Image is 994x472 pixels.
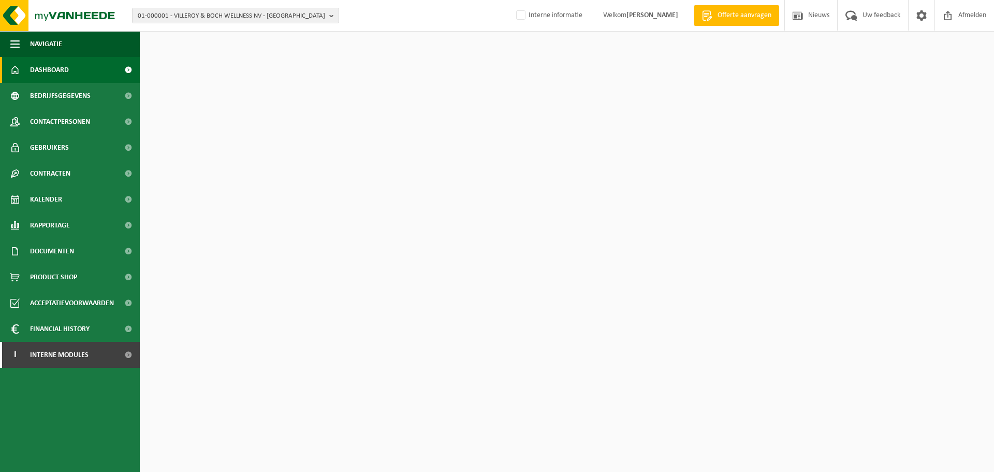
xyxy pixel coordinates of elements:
[715,10,774,21] span: Offerte aanvragen
[626,11,678,19] strong: [PERSON_NAME]
[30,316,90,342] span: Financial History
[138,8,325,24] span: 01-000001 - VILLEROY & BOCH WELLNESS NV - [GEOGRAPHIC_DATA]
[30,238,74,264] span: Documenten
[30,342,89,368] span: Interne modules
[30,212,70,238] span: Rapportage
[30,83,91,109] span: Bedrijfsgegevens
[30,109,90,135] span: Contactpersonen
[30,290,114,316] span: Acceptatievoorwaarden
[30,57,69,83] span: Dashboard
[30,161,70,187] span: Contracten
[10,342,20,368] span: I
[30,187,62,212] span: Kalender
[132,8,339,23] button: 01-000001 - VILLEROY & BOCH WELLNESS NV - [GEOGRAPHIC_DATA]
[694,5,779,26] a: Offerte aanvragen
[30,31,62,57] span: Navigatie
[30,264,77,290] span: Product Shop
[30,135,69,161] span: Gebruikers
[514,8,582,23] label: Interne informatie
